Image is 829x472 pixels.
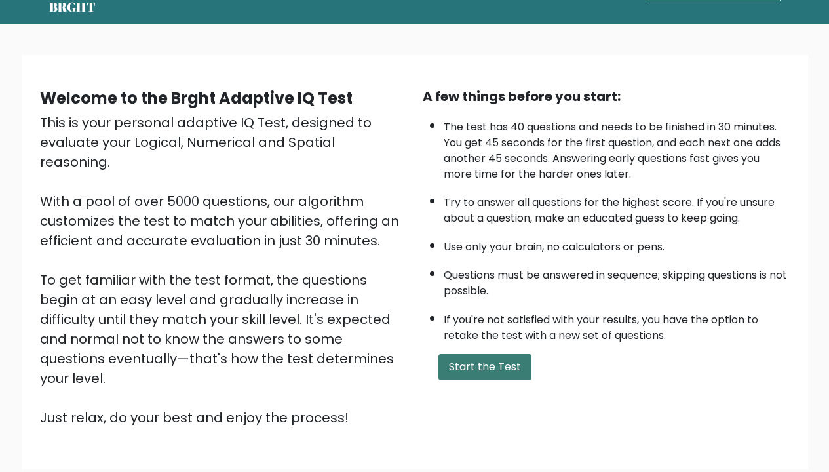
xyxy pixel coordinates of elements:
li: If you're not satisfied with your results, you have the option to retake the test with a new set ... [444,305,790,344]
b: Welcome to the Brght Adaptive IQ Test [40,87,353,109]
li: The test has 40 questions and needs to be finished in 30 minutes. You get 45 seconds for the firs... [444,113,790,182]
li: Try to answer all questions for the highest score. If you're unsure about a question, make an edu... [444,188,790,226]
li: Use only your brain, no calculators or pens. [444,233,790,255]
li: Questions must be answered in sequence; skipping questions is not possible. [444,261,790,299]
div: This is your personal adaptive IQ Test, designed to evaluate your Logical, Numerical and Spatial ... [40,113,407,427]
button: Start the Test [438,354,531,380]
div: A few things before you start: [423,87,790,106]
